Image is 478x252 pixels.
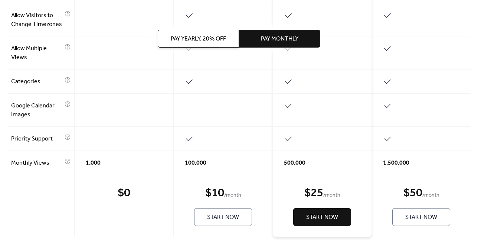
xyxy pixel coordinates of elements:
span: Google Calendar Images [11,101,63,119]
span: Allow Multiple Views [11,44,63,62]
span: Start Now [405,213,437,222]
span: Priority Support [11,135,63,143]
span: Pay Yearly, 20% off [171,35,226,43]
span: Allow Visitors to Change Timezones [11,11,63,29]
span: Monthly Views [11,159,63,168]
span: 100.000 [185,159,206,168]
button: Start Now [392,208,450,226]
div: $ 10 [205,186,224,201]
span: Start Now [207,213,239,222]
button: Start Now [194,208,252,226]
span: 500.000 [284,159,305,168]
button: Pay Yearly, 20% off [158,30,239,48]
div: $ 25 [304,186,323,201]
span: Start Now [306,213,338,222]
button: Start Now [293,208,351,226]
span: 1.000 [86,159,101,168]
span: / month [224,191,241,200]
span: Categories [11,77,63,86]
span: 1.500.000 [383,159,409,168]
div: $ 50 [403,186,422,201]
span: Pay Monthly [261,35,298,43]
div: $ 0 [118,186,130,201]
span: / month [323,191,340,200]
span: / month [422,191,439,200]
button: Pay Monthly [239,30,320,48]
